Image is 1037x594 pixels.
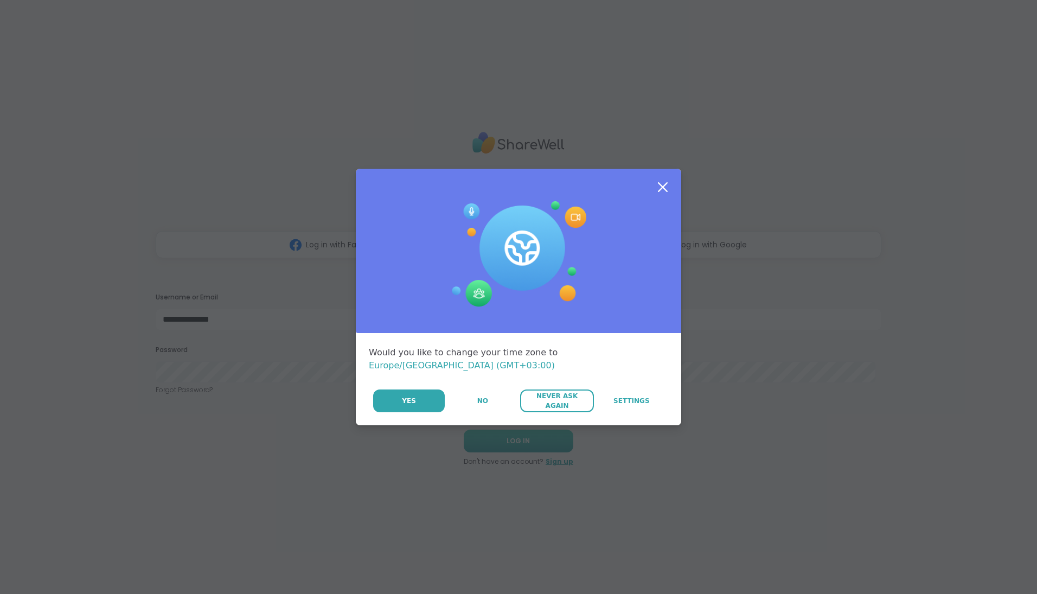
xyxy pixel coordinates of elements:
[613,396,650,406] span: Settings
[369,346,668,372] div: Would you like to change your time zone to
[477,396,488,406] span: No
[595,389,668,412] a: Settings
[446,389,519,412] button: No
[520,389,593,412] button: Never Ask Again
[451,201,586,308] img: Session Experience
[373,389,445,412] button: Yes
[369,360,555,371] span: Europe/[GEOGRAPHIC_DATA] (GMT+03:00)
[402,396,416,406] span: Yes
[526,391,588,411] span: Never Ask Again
